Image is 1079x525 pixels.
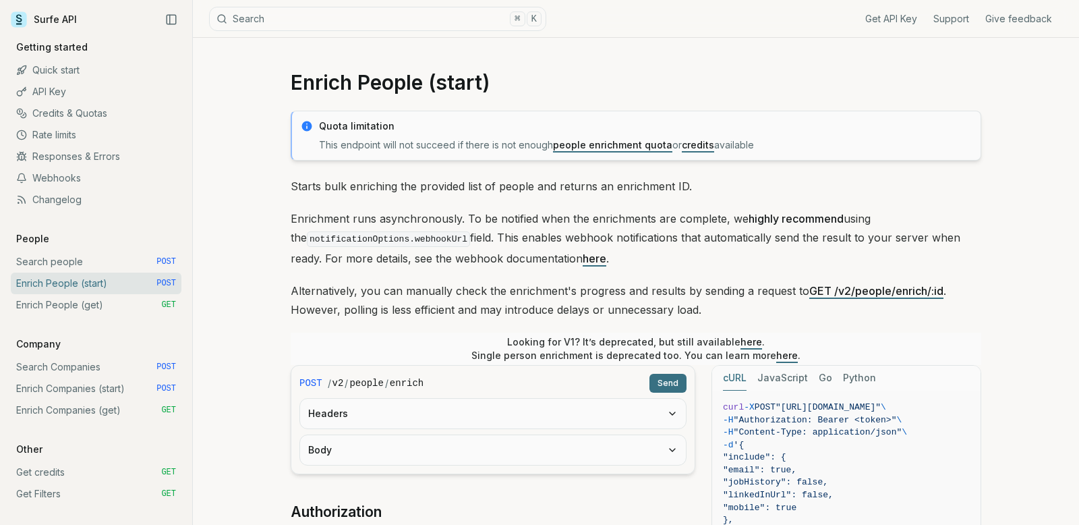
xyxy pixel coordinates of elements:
span: POST [156,383,176,394]
span: GET [161,467,176,478]
a: credits [682,139,714,150]
span: -d [723,440,734,450]
button: Python [843,366,876,391]
span: -H [723,415,734,425]
span: "include": { [723,452,786,462]
button: Body [300,435,686,465]
a: Enrich People (get) GET [11,294,181,316]
a: Enrich Companies (get) GET [11,399,181,421]
strong: highly recommend [749,212,844,225]
span: "jobHistory": false, [723,477,828,487]
span: POST [299,377,322,390]
span: -H [723,427,734,437]
a: Credits & Quotas [11,103,181,124]
button: Go [819,366,832,391]
span: -X [744,402,755,412]
a: Authorization [291,503,382,522]
a: API Key [11,81,181,103]
span: \ [881,402,886,412]
code: people [349,377,383,390]
span: \ [896,415,902,425]
span: GET [161,405,176,416]
p: Getting started [11,40,93,54]
code: v2 [332,377,344,390]
span: "email": true, [723,465,796,475]
kbd: ⌘ [510,11,525,26]
p: People [11,232,55,246]
a: Give feedback [985,12,1052,26]
span: GET [161,300,176,310]
a: Rate limits [11,124,181,146]
span: POST [755,402,776,412]
a: Surfe API [11,9,77,30]
span: / [328,377,331,390]
a: Support [933,12,969,26]
a: GET /v2/people/enrich/:id [809,284,943,298]
p: This endpoint will not succeed if there is not enough or available [319,138,972,152]
span: }, [723,515,734,525]
a: here [776,350,798,361]
span: POST [156,256,176,267]
a: here [583,252,606,265]
p: Alternatively, you can manually check the enrichment's progress and results by sending a request ... [291,281,981,319]
span: "linkedInUrl": false, [723,490,834,500]
h1: Enrich People (start) [291,70,981,94]
span: "Authorization: Bearer <token>" [734,415,897,425]
button: JavaScript [757,366,808,391]
span: "mobile": true [723,503,796,513]
a: Enrich People (start) POST [11,273,181,294]
span: '{ [734,440,745,450]
span: GET [161,489,176,499]
code: enrich [390,377,424,390]
span: / [345,377,348,390]
a: Changelog [11,189,181,211]
button: Collapse Sidebar [161,9,181,30]
span: curl [723,402,744,412]
a: Responses & Errors [11,146,181,167]
span: "Content-Type: application/json" [734,427,902,437]
span: "[URL][DOMAIN_NAME]" [776,402,881,412]
a: Get credits GET [11,462,181,483]
code: notificationOptions.webhookUrl [307,231,470,247]
button: Send [649,374,687,393]
span: \ [902,427,907,437]
button: cURL [723,366,747,391]
a: here [740,336,762,348]
span: / [385,377,388,390]
span: POST [156,278,176,289]
a: Search people POST [11,251,181,273]
p: Looking for V1? It’s deprecated, but still available . Single person enrichment is deprecated too... [471,335,800,362]
a: Quick start [11,59,181,81]
a: Enrich Companies (start) POST [11,378,181,399]
p: Company [11,337,66,351]
a: Webhooks [11,167,181,189]
button: Headers [300,399,686,429]
kbd: K [527,11,542,26]
p: Other [11,443,48,456]
a: Get Filters GET [11,483,181,505]
span: POST [156,362,176,372]
a: Get API Key [865,12,917,26]
a: Search Companies POST [11,356,181,378]
button: Search⌘K [209,7,546,31]
a: people enrichment quota [553,139,672,150]
p: Starts bulk enriching the provided list of people and returns an enrichment ID. [291,177,981,196]
p: Quota limitation [319,119,972,133]
p: Enrichment runs asynchronously. To be notified when the enrichments are complete, we using the fi... [291,209,981,268]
